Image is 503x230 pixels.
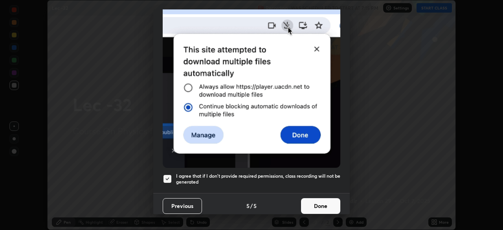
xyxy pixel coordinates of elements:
button: Previous [163,198,202,214]
h4: 5 [253,202,257,210]
h5: I agree that if I don't provide required permissions, class recording will not be generated [176,173,340,185]
h4: 5 [246,202,250,210]
button: Done [301,198,340,214]
h4: / [250,202,253,210]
